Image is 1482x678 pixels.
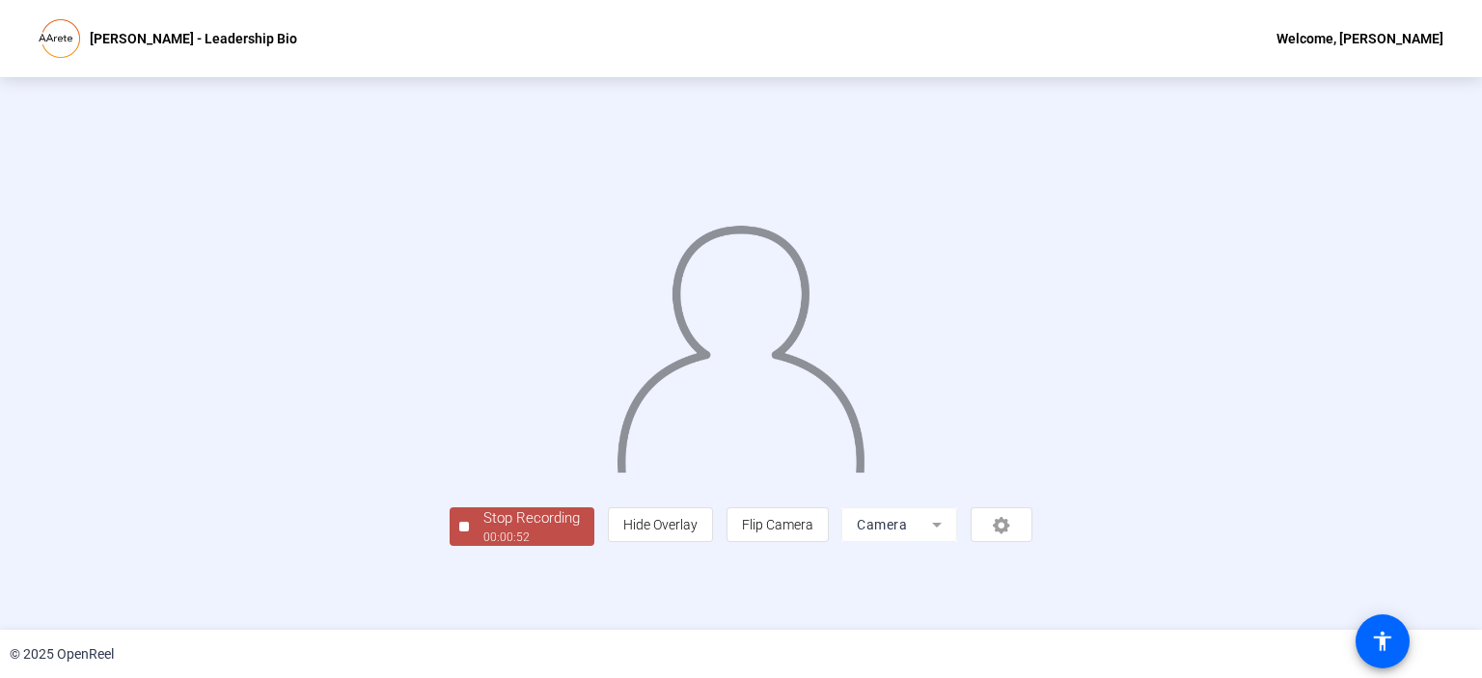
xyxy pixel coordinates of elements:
[742,517,813,532] span: Flip Camera
[1371,630,1394,653] mat-icon: accessibility
[10,644,114,664] div: © 2025 OpenReel
[623,517,698,532] span: Hide Overlay
[727,507,829,542] button: Flip Camera
[615,210,866,473] img: overlay
[450,507,594,547] button: Stop Recording00:00:52
[608,507,713,542] button: Hide Overlay
[483,529,580,546] div: 00:00:52
[39,19,80,58] img: OpenReel logo
[90,27,297,50] p: [PERSON_NAME] - Leadership Bio
[1276,27,1443,50] div: Welcome, [PERSON_NAME]
[483,507,580,529] div: Stop Recording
